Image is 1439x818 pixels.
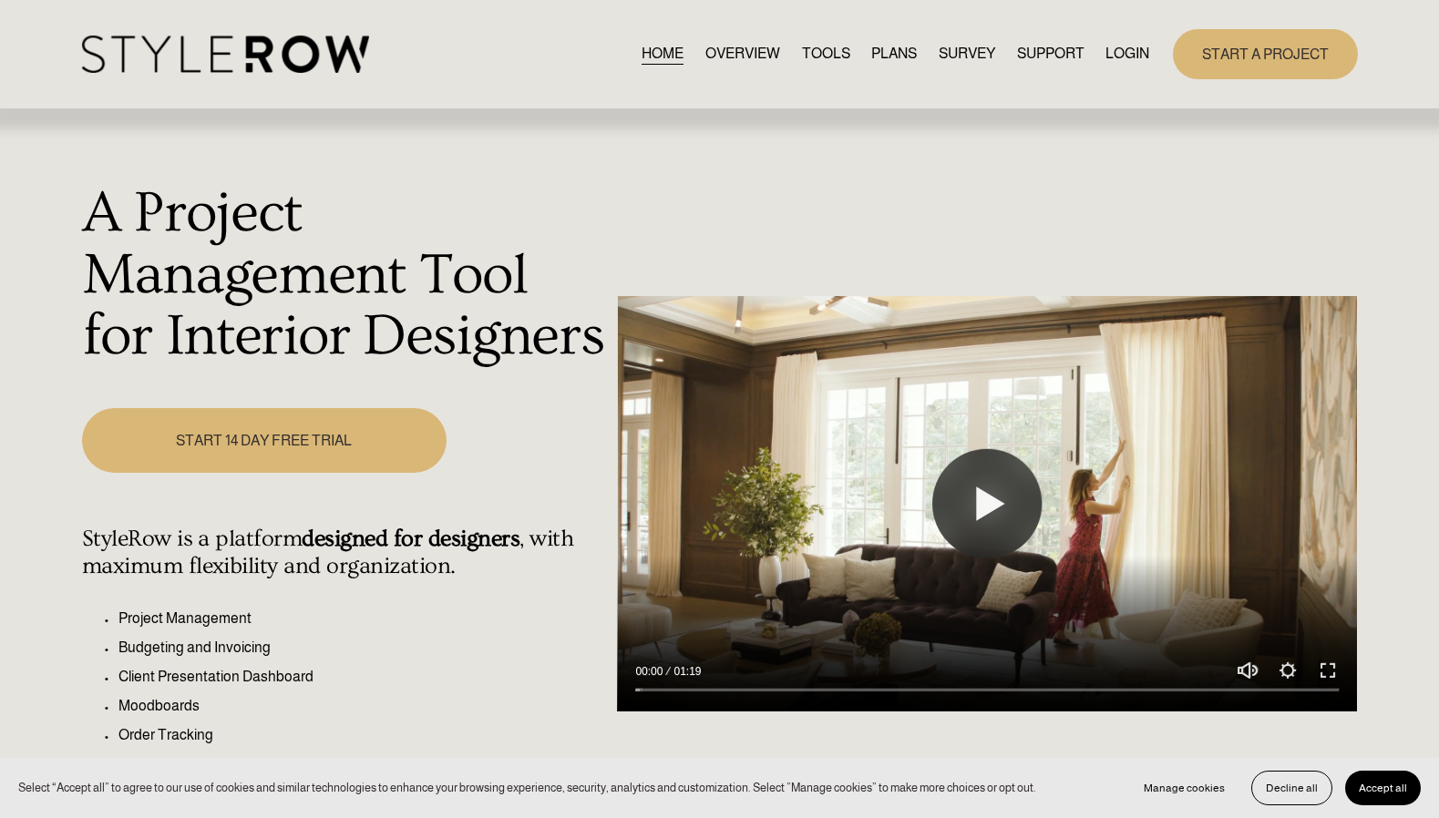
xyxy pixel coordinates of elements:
a: START A PROJECT [1173,29,1358,79]
p: Budgeting and Invoicing [118,637,608,659]
a: START 14 DAY FREE TRIAL [82,408,447,473]
a: PLANS [871,42,917,66]
span: Accept all [1359,782,1407,794]
button: Manage cookies [1130,771,1239,805]
strong: designed for designers [302,526,519,552]
h1: A Project Management Tool for Interior Designers [82,183,608,368]
p: Client Presentation Dashboard [118,666,608,688]
a: LOGIN [1105,42,1149,66]
span: SUPPORT [1017,43,1084,65]
p: Project Management [118,608,608,629]
button: Decline all [1251,771,1332,805]
p: Order Tracking [118,724,608,746]
a: HOME [642,42,684,66]
h4: StyleRow is a platform , with maximum flexibility and organization. [82,526,608,580]
p: Moodboards [118,695,608,717]
a: SURVEY [939,42,995,66]
input: Seek [635,684,1339,697]
a: OVERVIEW [705,42,780,66]
div: Duration [667,662,705,680]
div: Current time [635,662,667,680]
button: Play [932,449,1042,558]
a: TOOLS [802,42,850,66]
button: Accept all [1345,771,1421,805]
span: Decline all [1266,782,1318,794]
a: folder dropdown [1017,42,1084,66]
img: StyleRow [82,36,369,73]
span: Manage cookies [1144,782,1225,794]
p: Select “Accept all” to agree to our use of cookies and similar technologies to enhance your brows... [18,779,1036,796]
